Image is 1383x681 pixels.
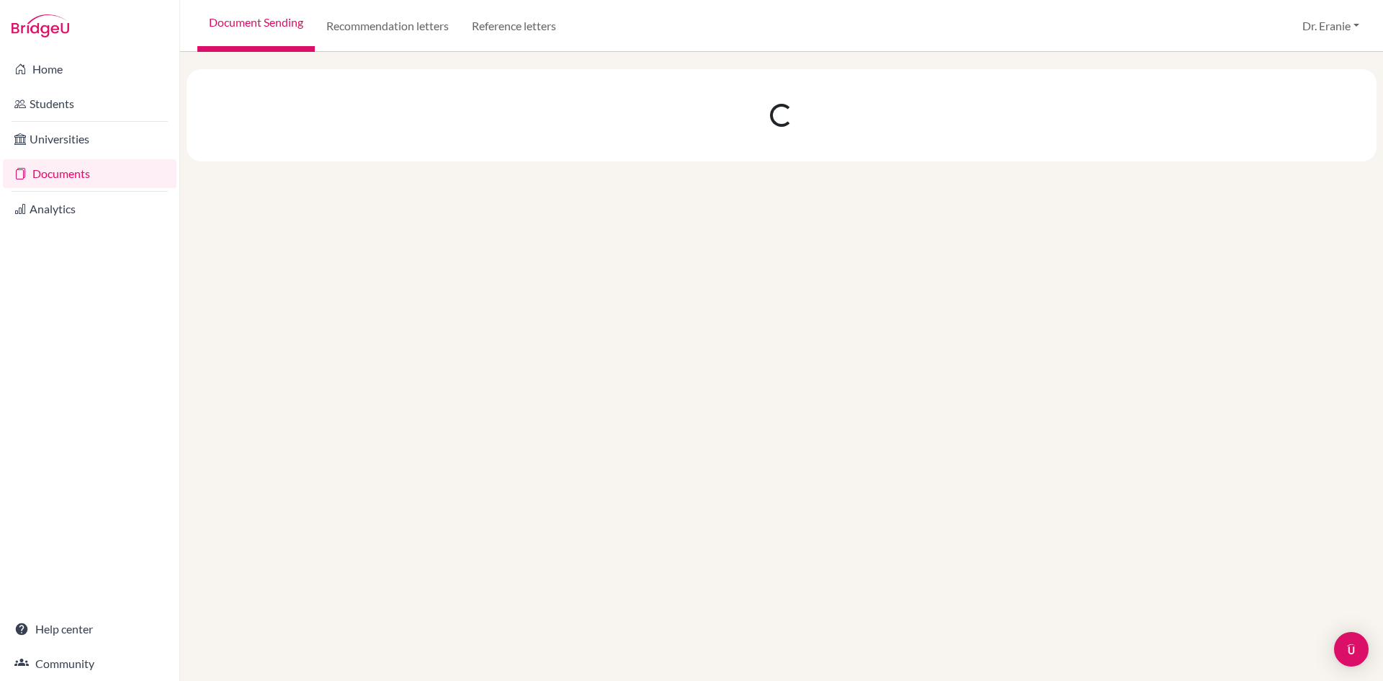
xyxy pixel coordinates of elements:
[1334,632,1369,667] div: Open Intercom Messenger
[3,195,176,223] a: Analytics
[3,89,176,118] a: Students
[3,649,176,678] a: Community
[3,615,176,644] a: Help center
[12,14,69,37] img: Bridge-U
[3,159,176,188] a: Documents
[3,125,176,153] a: Universities
[3,55,176,84] a: Home
[1296,12,1366,40] button: Dr. Eranie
